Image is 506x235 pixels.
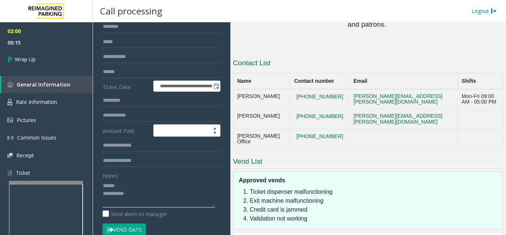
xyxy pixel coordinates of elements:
li: Validation not working [250,214,499,223]
label: Ticket Date: [101,81,152,92]
th: Name [233,73,290,89]
label: Notes: [103,169,119,180]
a: Logout [472,7,497,15]
td: [PERSON_NAME] [233,109,290,129]
td: [PERSON_NAME] [233,89,290,109]
h3: Contact List [233,58,503,70]
span: Receipt [16,152,34,159]
img: 'icon' [7,153,13,158]
li: Credit card is jammed [250,205,499,214]
label: Amount Paid: [101,124,152,137]
span: Decrease value [210,131,220,137]
h3: Call processing [96,2,166,20]
img: 'icon' [7,170,12,176]
label: Send alerts to manager [103,210,167,218]
span: Ticket [16,169,30,176]
li: Exit machine malfunctioning [250,196,499,205]
img: 'icon' [7,135,13,141]
a: [PERSON_NAME][EMAIL_ADDRESS][PERSON_NAME][DOMAIN_NAME] [353,93,442,105]
button: [PHONE_NUMBER] [294,113,345,120]
span: Increase value [210,125,220,131]
button: [PHONE_NUMBER] [294,133,345,140]
img: logout [491,7,497,15]
button: [PHONE_NUMBER] [294,94,345,100]
h3: Vend List [233,157,503,169]
img: 'icon' [7,82,13,87]
span: Common Issues [17,134,56,141]
span: Wrap Up [15,55,36,63]
img: 'icon' [7,118,13,123]
span: Pictures [17,117,36,124]
th: Email [349,73,457,89]
div: Mon-Fri 09:00 AM - 05:00 PM [462,94,499,105]
td: [PERSON_NAME] Office [233,129,290,149]
a: [PERSON_NAME][EMAIL_ADDRESS][PERSON_NAME][DOMAIN_NAME] [353,113,442,125]
a: General Information [1,76,93,93]
th: Contact number [290,73,349,89]
li: Ticket dispenser malfunctioning [250,187,499,196]
span: Toggle popup [212,81,220,91]
span: Rate Information [16,98,57,105]
span: General Information [17,81,70,88]
img: 'icon' [7,99,12,105]
h5: Approved vends [239,176,503,185]
th: Shifts [457,73,503,89]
